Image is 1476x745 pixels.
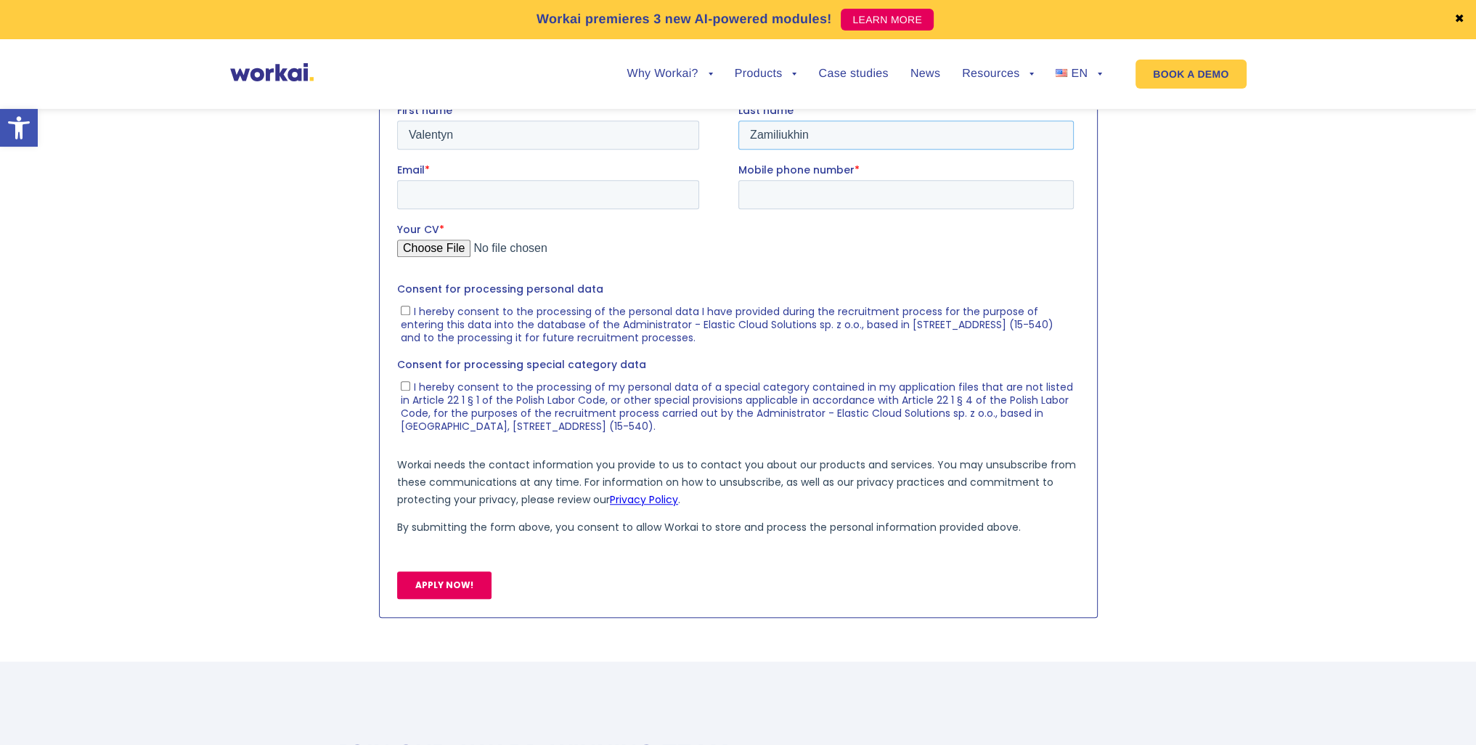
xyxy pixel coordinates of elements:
[818,68,888,80] a: Case studies
[1454,14,1464,25] a: ✖
[627,68,712,80] a: Why Workai?
[841,9,934,30] a: LEARN MORE
[397,103,1080,611] iframe: Form 0
[1071,68,1088,80] span: EN
[1135,60,1246,89] a: BOOK A DEMO
[962,68,1034,80] a: Resources
[537,9,832,29] p: Workai premieres 3 new AI-powered modules!
[735,68,797,80] a: Products
[910,68,940,80] a: News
